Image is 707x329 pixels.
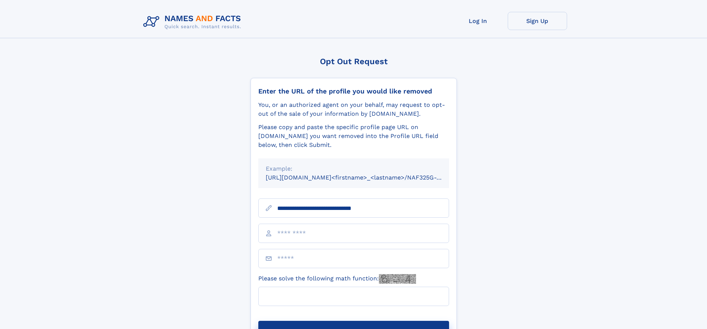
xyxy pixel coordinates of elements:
div: Please copy and paste the specific profile page URL on [DOMAIN_NAME] you want removed into the Pr... [258,123,449,149]
img: Logo Names and Facts [140,12,247,32]
div: You, or an authorized agent on your behalf, may request to opt-out of the sale of your informatio... [258,101,449,118]
a: Sign Up [508,12,567,30]
label: Please solve the following math function: [258,274,416,284]
small: [URL][DOMAIN_NAME]<firstname>_<lastname>/NAF325G-xxxxxxxx [266,174,463,181]
div: Opt Out Request [251,57,457,66]
div: Example: [266,164,442,173]
a: Log In [448,12,508,30]
div: Enter the URL of the profile you would like removed [258,87,449,95]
